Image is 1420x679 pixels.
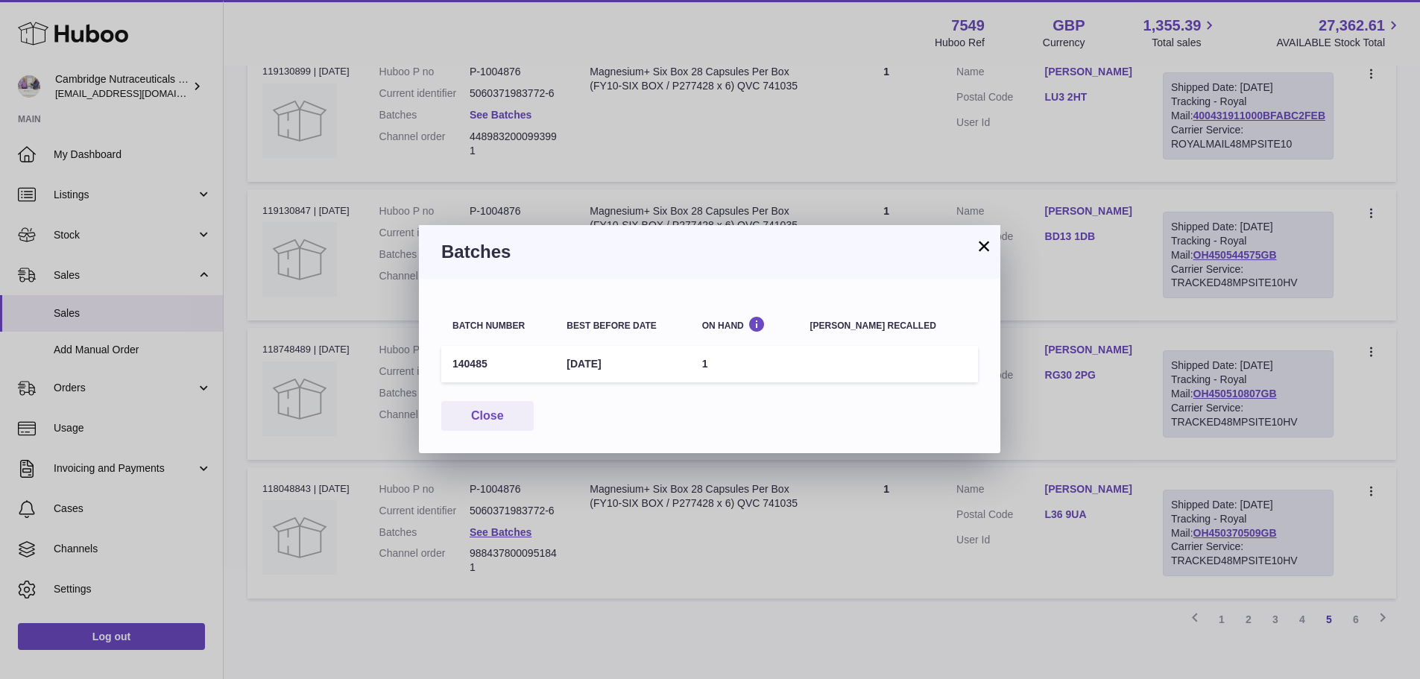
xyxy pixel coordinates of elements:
td: [DATE] [555,346,690,382]
button: Close [441,401,534,432]
h3: Batches [441,240,978,264]
button: × [975,237,993,255]
div: [PERSON_NAME] recalled [810,321,967,331]
td: 140485 [441,346,555,382]
div: On Hand [702,316,788,330]
td: 1 [691,346,799,382]
div: Batch number [452,321,544,331]
div: Best before date [567,321,679,331]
